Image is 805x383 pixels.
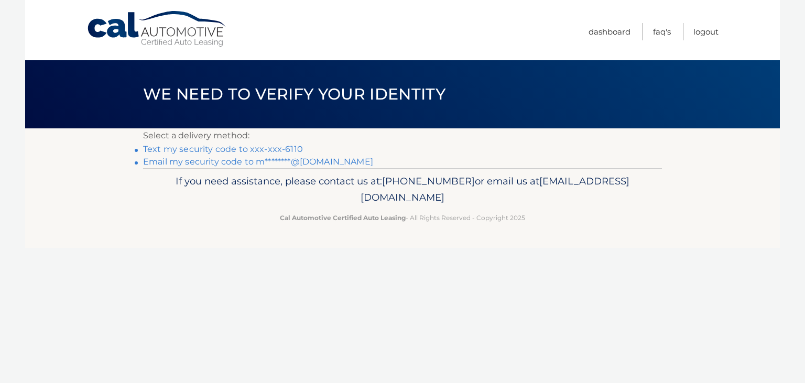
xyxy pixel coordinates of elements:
[589,23,630,40] a: Dashboard
[150,212,655,223] p: - All Rights Reserved - Copyright 2025
[653,23,671,40] a: FAQ's
[143,128,662,143] p: Select a delivery method:
[86,10,228,48] a: Cal Automotive
[143,84,445,104] span: We need to verify your identity
[280,214,406,222] strong: Cal Automotive Certified Auto Leasing
[382,175,475,187] span: [PHONE_NUMBER]
[693,23,719,40] a: Logout
[150,173,655,206] p: If you need assistance, please contact us at: or email us at
[143,157,373,167] a: Email my security code to m********@[DOMAIN_NAME]
[143,144,303,154] a: Text my security code to xxx-xxx-6110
